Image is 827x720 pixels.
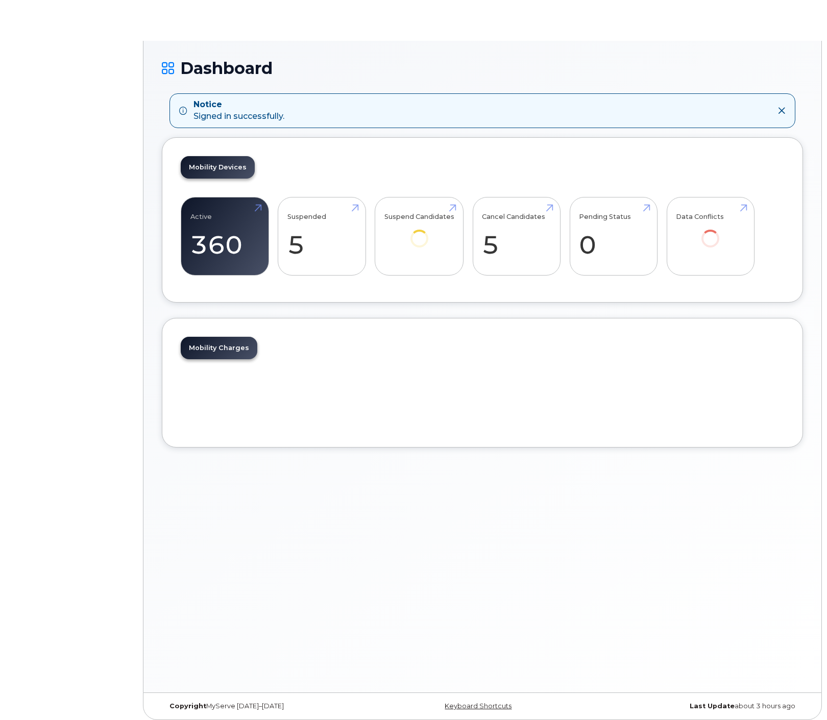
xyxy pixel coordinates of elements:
div: Signed in successfully. [193,99,284,122]
a: Active 360 [190,203,259,270]
a: Keyboard Shortcuts [445,702,512,710]
a: Mobility Devices [181,156,255,179]
a: Cancel Candidates 5 [482,203,551,270]
a: Pending Status 0 [579,203,648,270]
a: Mobility Charges [181,337,257,359]
a: Suspend Candidates [384,203,454,261]
strong: Notice [193,99,284,111]
div: about 3 hours ago [589,702,803,710]
h1: Dashboard [162,59,803,77]
strong: Copyright [169,702,206,710]
a: Suspended 5 [287,203,356,270]
a: Data Conflicts [676,203,745,261]
strong: Last Update [690,702,735,710]
div: MyServe [DATE]–[DATE] [162,702,376,710]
